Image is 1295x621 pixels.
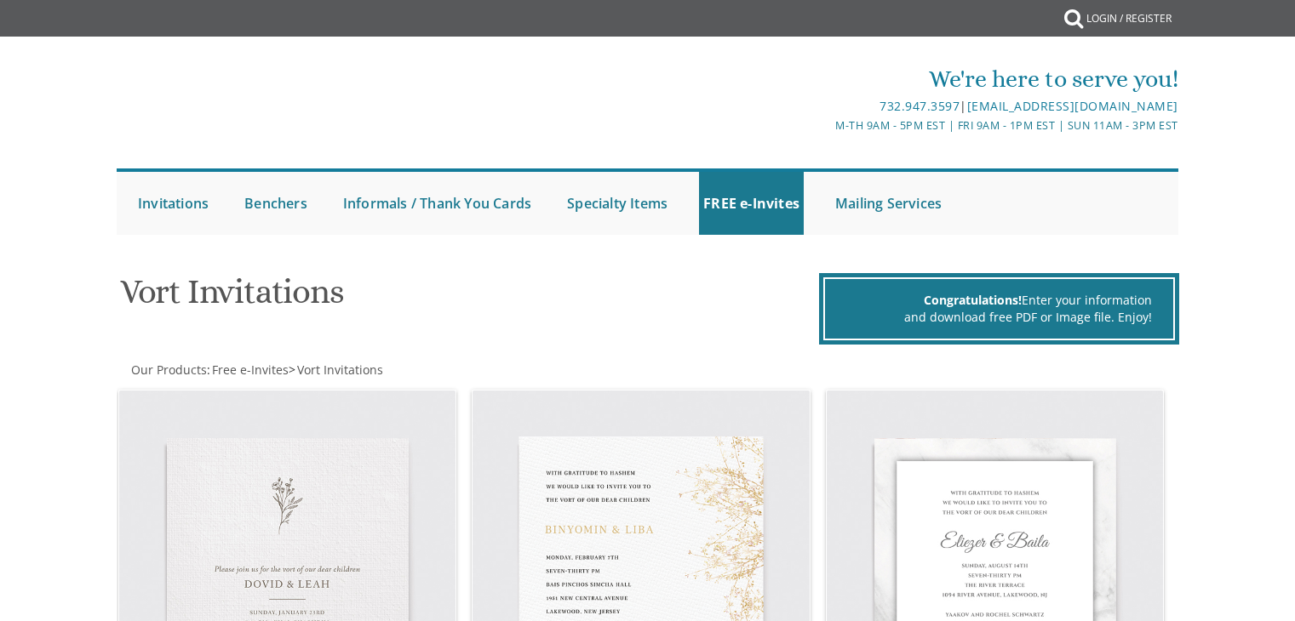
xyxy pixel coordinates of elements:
a: Free e-Invites [210,362,289,378]
a: Specialty Items [563,172,672,235]
div: | [472,96,1178,117]
div: We're here to serve you! [472,62,1178,96]
a: Informals / Thank You Cards [339,172,536,235]
a: Benchers [240,172,312,235]
h1: Vort Invitations [120,273,815,323]
a: Invitations [134,172,213,235]
a: Vort Invitations [295,362,383,378]
span: Vort Invitations [297,362,383,378]
a: Mailing Services [831,172,946,235]
a: Our Products [129,362,207,378]
span: Free e-Invites [212,362,289,378]
a: [EMAIL_ADDRESS][DOMAIN_NAME] [967,98,1178,114]
div: Enter your information [846,292,1152,309]
span: Congratulations! [924,292,1022,308]
div: and download free PDF or Image file. Enjoy! [846,309,1152,326]
div: : [117,362,648,379]
span: > [289,362,383,378]
a: FREE e-Invites [699,172,804,235]
div: M-Th 9am - 5pm EST | Fri 9am - 1pm EST | Sun 11am - 3pm EST [472,117,1178,134]
a: 732.947.3597 [880,98,960,114]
